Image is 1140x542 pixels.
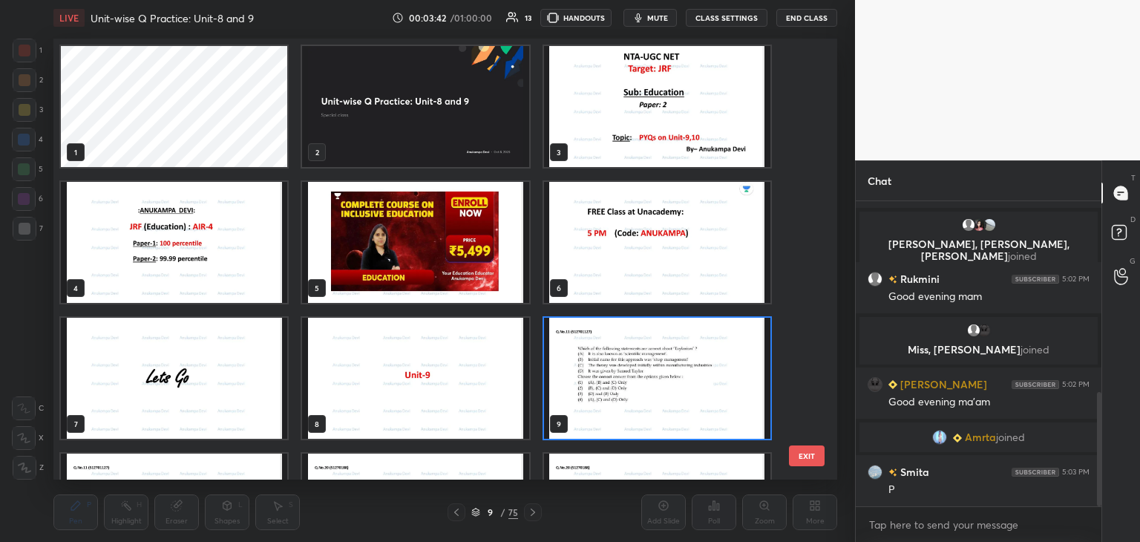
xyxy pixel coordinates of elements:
div: 5:03 PM [1062,468,1090,477]
h6: [PERSON_NAME] [897,376,987,392]
p: [PERSON_NAME], [PERSON_NAME], [PERSON_NAME] [868,238,1089,262]
div: 75 [508,506,518,519]
h4: Unit-wise Q Practice: Unit-8 and 9 [91,11,254,25]
span: joined [1008,249,1037,263]
h6: Rukmini [897,271,940,287]
img: Learner_Badge_beginner_1_8b307cf2a0.svg [953,434,962,443]
div: 5 [12,157,43,181]
img: Learner_Badge_beginner_1_8b307cf2a0.svg [888,380,897,389]
span: joined [996,431,1025,443]
div: Z [13,456,44,480]
div: C [12,396,44,420]
img: 93f5cf4390604011b7ef6db42e05666d.jpg [868,377,882,392]
img: 862af890b6414d4484078b6bf03db6c1.jpg [868,465,882,480]
img: default.png [868,272,882,287]
img: 05b5bf74-a439-11f0-ba36-ba2982d971e6.jpg [302,46,528,167]
img: 3 [932,430,947,445]
img: no-rating-badge.077c3623.svg [888,275,897,284]
p: T [1131,172,1136,183]
img: a1f16fbf3a524e5baddea146a7c6d0bf.jpg [972,218,986,232]
div: 6 [12,187,43,211]
div: Good evening ma'am [888,395,1090,410]
div: 7 [13,217,43,241]
button: mute [623,9,677,27]
div: P [888,483,1090,497]
img: 17599225373YOCZS.pdf [61,318,287,439]
div: 5:02 PM [1062,275,1090,284]
button: CLASS SETTINGS [686,9,767,27]
div: X [12,426,44,450]
div: 4 [12,128,43,151]
span: Amrta [965,431,996,443]
p: Chat [856,161,903,200]
img: 4P8fHbbgJtejmAAAAAElFTkSuQmCC [1012,275,1059,284]
div: LIVE [53,9,85,27]
img: default.png [961,218,976,232]
img: 240cce2572c54684b33e4ba572ba7210.jpg [982,218,997,232]
div: / [501,508,505,517]
img: 17599225373YOCZS.pdf [302,182,528,303]
div: 1 [13,39,42,62]
div: grid [53,39,811,480]
span: joined [1021,342,1049,356]
p: D [1130,214,1136,225]
p: G [1130,255,1136,267]
div: 2 [13,68,43,92]
img: 4P8fHbbgJtejmAAAAAElFTkSuQmCC [1012,468,1059,477]
div: 5:02 PM [1062,380,1090,389]
button: HANDOUTS [540,9,612,27]
img: 17599225373YOCZS.pdf [302,318,528,439]
button: End Class [776,9,837,27]
img: 93f5cf4390604011b7ef6db42e05666d.jpg [977,323,992,338]
img: 17599225373YOCZS.pdf [544,318,770,439]
div: grid [856,201,1101,507]
img: 17599225373YOCZS.pdf [544,182,770,303]
div: 3 [13,98,43,122]
div: 9 [483,508,498,517]
span: mute [647,13,668,23]
img: 17599225373YOCZS.pdf [544,46,770,167]
h6: Smita [897,464,929,480]
button: EXIT [789,445,825,466]
div: Good evening mam [888,290,1090,304]
img: no-rating-badge.077c3623.svg [888,468,897,477]
p: Miss, [PERSON_NAME] [868,344,1089,356]
img: default.png [966,323,981,338]
img: 4P8fHbbgJtejmAAAAAElFTkSuQmCC [1012,380,1059,389]
div: 13 [525,14,531,22]
img: 17599225373YOCZS.pdf [61,182,287,303]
